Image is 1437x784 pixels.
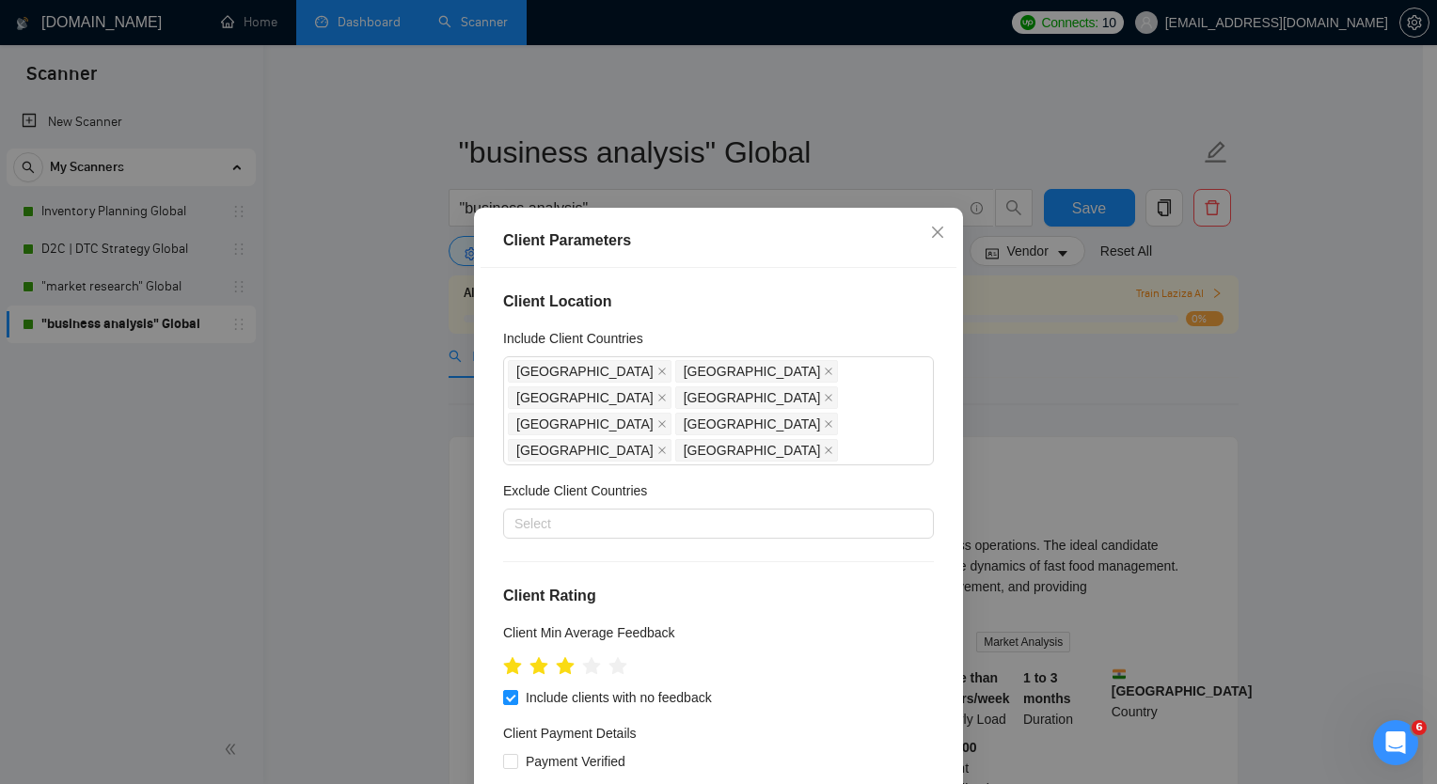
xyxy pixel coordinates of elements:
h5: Exclude Client Countries [503,480,647,501]
span: star [503,656,522,675]
h4: Client Rating [503,585,934,607]
span: star [529,656,548,675]
span: [GEOGRAPHIC_DATA] [684,361,821,382]
span: close [657,446,667,455]
span: close [824,393,833,402]
span: star [608,656,627,675]
span: close [824,419,833,429]
h5: Client Min Average Feedback [503,622,675,643]
span: close [657,367,667,376]
span: [GEOGRAPHIC_DATA] [684,414,821,434]
div: Client Parameters [503,229,934,252]
span: [GEOGRAPHIC_DATA] [516,387,654,408]
span: [GEOGRAPHIC_DATA] [684,440,821,461]
span: close [824,446,833,455]
span: Payment Verified [518,751,633,772]
span: United States [508,360,671,383]
iframe: Intercom live chat [1373,720,1418,765]
button: Close [912,208,963,259]
span: close [657,393,667,402]
span: [GEOGRAPHIC_DATA] [684,387,821,408]
h4: Client Location [503,290,934,313]
h5: Include Client Countries [503,328,643,349]
span: Germany [675,413,839,435]
span: [GEOGRAPHIC_DATA] [516,414,654,434]
span: star [556,656,575,675]
span: Australia [508,413,671,435]
span: Include clients with no feedback [518,687,719,708]
span: close [657,419,667,429]
span: 6 [1412,720,1427,735]
span: India [508,386,671,409]
span: close [824,367,833,376]
span: close [930,225,945,240]
h4: Client Payment Details [503,723,637,744]
span: United Kingdom [675,360,839,383]
span: Canada [675,386,839,409]
span: star [582,656,601,675]
span: United Arab Emirates [675,439,839,462]
span: [GEOGRAPHIC_DATA] [516,361,654,382]
span: [GEOGRAPHIC_DATA] [516,440,654,461]
span: Pakistan [508,439,671,462]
